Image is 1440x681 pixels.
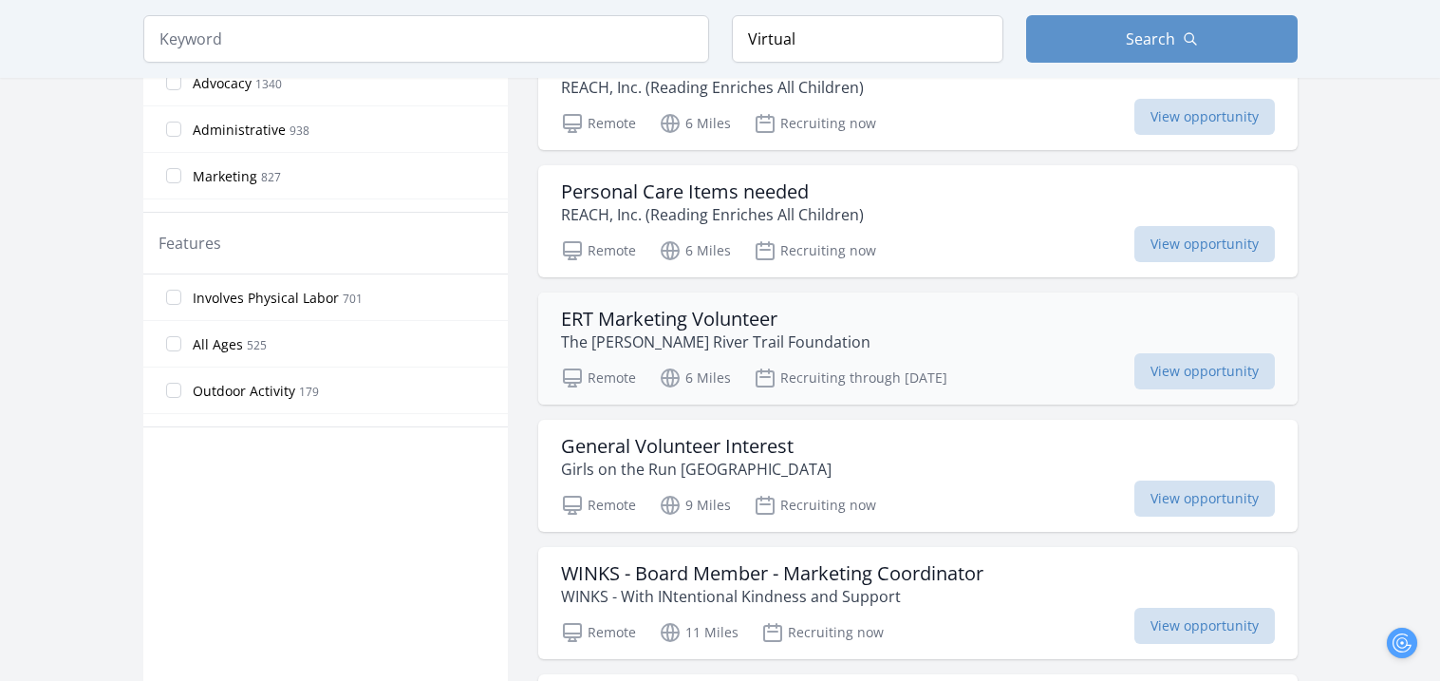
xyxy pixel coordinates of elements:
[538,420,1298,532] a: General Volunteer Interest Girls on the Run [GEOGRAPHIC_DATA] Remote 9 Miles Recruiting now View ...
[659,621,739,644] p: 11 Miles
[561,367,636,389] p: Remote
[561,331,870,353] p: The [PERSON_NAME] River Trail Foundation
[754,494,876,517] p: Recruiting now
[561,180,864,203] h3: Personal Care Items needed
[193,74,252,93] span: Advocacy
[561,203,864,226] p: REACH, Inc. (Reading Enriches All Children)
[538,38,1298,150] a: Back To School Supplies Needed REACH, Inc. (Reading Enriches All Children) Remote 6 Miles Recruit...
[247,337,267,353] span: 525
[255,76,282,92] span: 1340
[561,621,636,644] p: Remote
[761,621,884,644] p: Recruiting now
[1134,99,1275,135] span: View opportunity
[754,239,876,262] p: Recruiting now
[1134,481,1275,517] span: View opportunity
[1134,353,1275,389] span: View opportunity
[754,367,947,389] p: Recruiting through [DATE]
[193,335,243,354] span: All Ages
[659,367,731,389] p: 6 Miles
[193,121,286,140] span: Administrative
[193,289,339,308] span: Involves Physical Labor
[538,293,1298,405] a: ERT Marketing Volunteer The [PERSON_NAME] River Trail Foundation Remote 6 Miles Recruiting throug...
[299,384,319,400] span: 179
[1126,28,1175,50] span: Search
[561,308,870,331] h3: ERT Marketing Volunteer
[561,435,832,458] h3: General Volunteer Interest
[561,494,636,517] p: Remote
[561,112,636,135] p: Remote
[659,112,731,135] p: 6 Miles
[166,290,181,305] input: Involves Physical Labor 701
[193,167,257,186] span: Marketing
[659,494,731,517] p: 9 Miles
[166,383,181,398] input: Outdoor Activity 179
[343,291,363,307] span: 701
[538,165,1298,277] a: Personal Care Items needed REACH, Inc. (Reading Enriches All Children) Remote 6 Miles Recruiting ...
[1134,608,1275,644] span: View opportunity
[166,336,181,351] input: All Ages 525
[561,76,864,99] p: REACH, Inc. (Reading Enriches All Children)
[561,239,636,262] p: Remote
[561,562,983,585] h3: WINKS - Board Member - Marketing Coordinator
[166,168,181,183] input: Marketing 827
[166,75,181,90] input: Advocacy 1340
[261,169,281,185] span: 827
[143,15,709,63] input: Keyword
[290,123,309,139] span: 938
[754,112,876,135] p: Recruiting now
[193,382,295,401] span: Outdoor Activity
[561,585,983,608] p: WINKS - With INtentional Kindness and Support
[166,122,181,137] input: Administrative 938
[538,547,1298,659] a: WINKS - Board Member - Marketing Coordinator WINKS - With INtentional Kindness and Support Remote...
[561,458,832,481] p: Girls on the Run [GEOGRAPHIC_DATA]
[159,232,221,255] legend: Features
[1026,15,1298,63] button: Search
[1134,226,1275,262] span: View opportunity
[732,15,1003,63] input: Location
[659,239,731,262] p: 6 Miles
